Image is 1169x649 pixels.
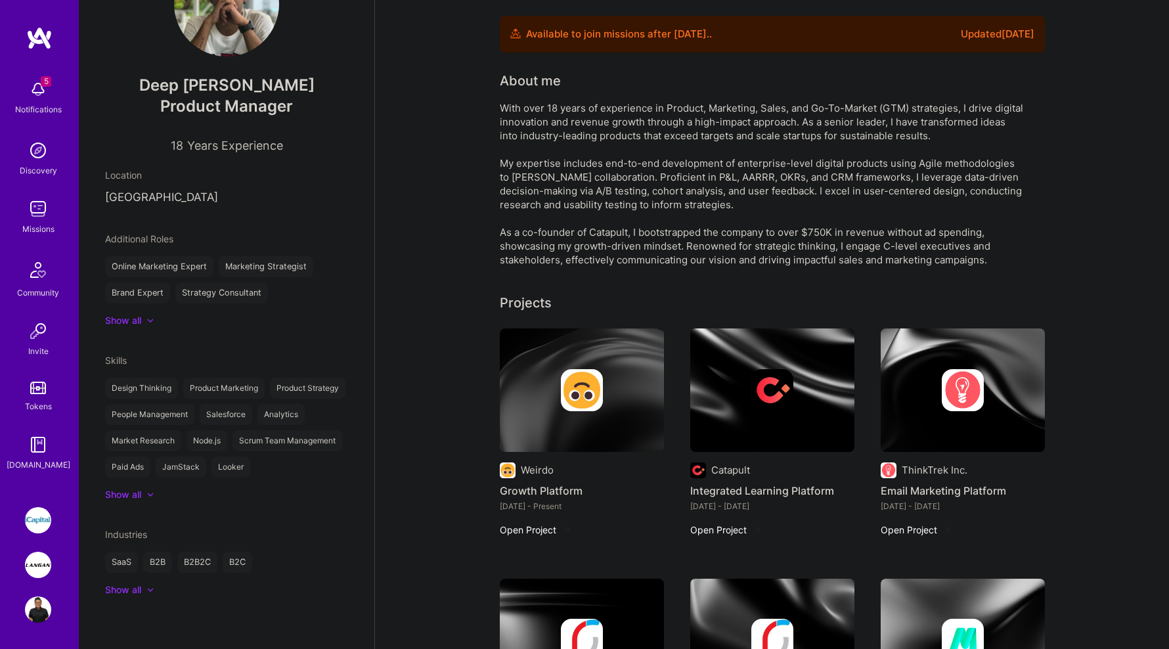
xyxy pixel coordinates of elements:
div: SaaS [105,552,138,573]
div: Notifications [15,102,62,116]
div: Weirdo [521,463,554,477]
div: [DATE] - [DATE] [690,499,854,513]
span: 18 [171,139,183,152]
img: logo [26,26,53,50]
div: Product Strategy [270,378,345,399]
div: Strategy Consultant [175,282,268,303]
div: Community [17,286,59,300]
div: Show all [105,583,141,596]
img: Langan: AI-Copilot for Environmental Site Assessment [25,552,51,578]
span: Deep [PERSON_NAME] [105,76,348,95]
div: Marketing Strategist [219,256,313,277]
span: Years Experience [187,139,283,152]
img: Community [22,254,54,286]
div: Updated [DATE] [961,26,1034,42]
h4: Growth Platform [500,482,664,499]
img: User Avatar [25,596,51,623]
div: B2C [223,552,252,573]
div: Show all [105,314,141,327]
div: Design Thinking [105,378,178,399]
span: Industries [105,529,147,540]
div: Online Marketing Expert [105,256,213,277]
img: arrow-right [752,524,762,535]
div: B2B2C [177,552,217,573]
img: guide book [25,432,51,458]
div: B2B [143,552,172,573]
div: Discovery [20,164,57,177]
div: Looker [211,457,250,478]
img: teamwork [25,196,51,222]
span: Skills [105,355,127,366]
img: cover [881,328,1045,452]
img: tokens [30,382,46,394]
a: User Avatar [22,596,55,623]
div: Tokens [25,399,52,413]
div: Show all [105,488,141,501]
div: Salesforce [200,404,252,425]
div: Analytics [257,404,305,425]
img: iCapital: Building an Alternative Investment Marketplace [25,507,51,533]
img: arrow-right [562,524,572,535]
img: Company logo [942,369,984,411]
div: Location [105,168,348,182]
h4: Email Marketing Platform [881,482,1045,499]
div: Available to join missions after [DATE] . . [526,26,712,42]
div: Market Research [105,430,181,451]
div: Scrum Team Management [232,430,342,451]
span: Product Manager [160,97,293,116]
div: Invite [28,344,49,358]
span: 5 [41,76,51,87]
div: [DOMAIN_NAME] [7,458,70,472]
h4: Integrated Learning Platform [690,482,854,499]
p: [GEOGRAPHIC_DATA] [105,190,348,206]
div: About me [500,71,561,91]
button: Open Project [881,523,953,537]
div: Paid Ads [105,457,150,478]
img: Availability [510,28,521,39]
div: Projects [500,293,552,313]
img: Invite [25,318,51,344]
a: iCapital: Building an Alternative Investment Marketplace [22,507,55,533]
img: Company logo [561,369,603,411]
button: Open Project [500,523,572,537]
div: Missions [22,222,55,236]
div: JamStack [156,457,206,478]
span: Additional Roles [105,233,173,244]
div: People Management [105,404,194,425]
img: Company logo [500,462,516,478]
div: Catapult [711,463,750,477]
div: With over 18 years of experience in Product, Marketing, Sales, and Go-To-Market (GTM) strategies,... [500,101,1025,267]
img: discovery [25,137,51,164]
div: [DATE] - [DATE] [881,499,1045,513]
img: bell [25,76,51,102]
button: Open Project [690,523,762,537]
img: Company logo [751,369,793,411]
img: cover [690,328,854,452]
div: Node.js [187,430,227,451]
div: Brand Expert [105,282,170,303]
img: Company logo [881,462,896,478]
img: arrow-right [942,524,953,535]
img: Company logo [690,462,706,478]
div: [DATE] - Present [500,499,664,513]
div: Product Marketing [183,378,265,399]
a: Langan: AI-Copilot for Environmental Site Assessment [22,552,55,578]
img: cover [500,328,664,452]
div: ThinkTrek Inc. [902,463,967,477]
